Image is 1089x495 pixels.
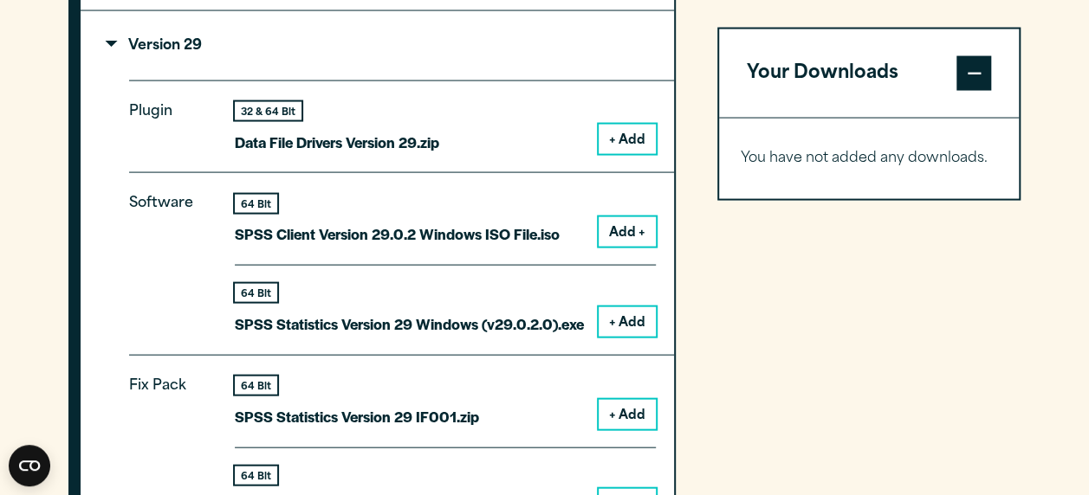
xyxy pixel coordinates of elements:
p: Version 29 [108,39,202,53]
p: SPSS Client Version 29.0.2 Windows ISO File.iso [235,222,560,247]
button: + Add [599,400,656,429]
button: + Add [599,125,656,154]
button: Your Downloads [719,29,1020,118]
div: 64 Bit [235,376,277,395]
p: Software [129,191,207,322]
div: Your Downloads [719,118,1020,199]
div: 64 Bit [235,195,277,213]
div: 32 & 64 Bit [235,102,301,120]
p: Data File Drivers Version 29.zip [235,130,439,155]
div: 64 Bit [235,466,277,485]
p: SPSS Statistics Version 29 Windows (v29.0.2.0).exe [235,312,584,337]
button: Open CMP widget [9,445,50,486]
p: Plugin [129,100,207,141]
p: SPSS Statistics Version 29 IF001.zip [235,404,479,429]
button: + Add [599,307,656,337]
summary: Version 29 [81,11,674,80]
p: You have not added any downloads. [741,146,998,171]
button: Add + [599,217,656,247]
div: 64 Bit [235,284,277,302]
